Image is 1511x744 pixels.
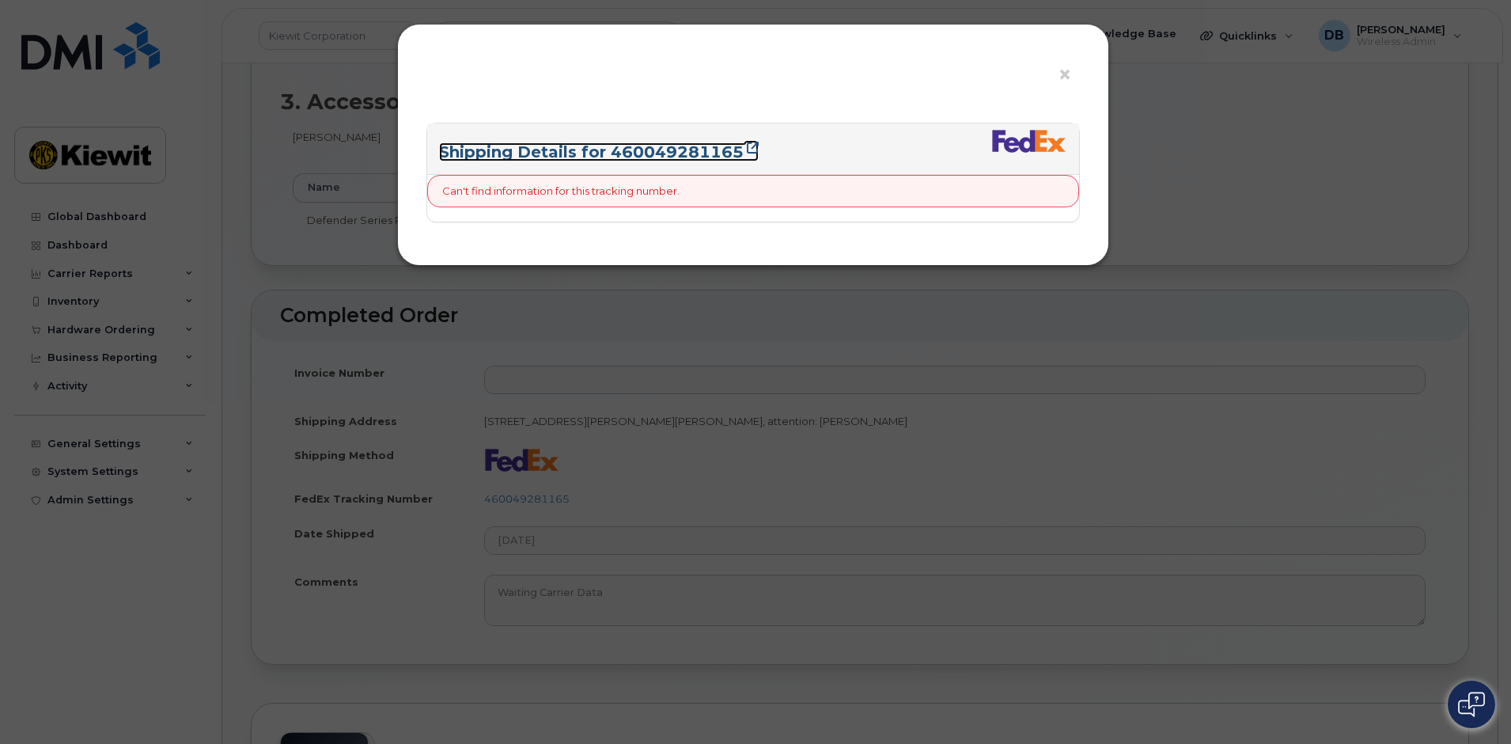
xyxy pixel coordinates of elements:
img: fedex-bc01427081be8802e1fb5a1adb1132915e58a0589d7a9405a0dcbe1127be6add.png [991,129,1067,153]
img: Open chat [1458,692,1485,717]
a: Shipping Details for 460049281165 [439,142,759,161]
button: × [1058,63,1080,87]
span: × [1058,60,1072,89]
p: Can't find information for this tracking number. [442,184,680,199]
